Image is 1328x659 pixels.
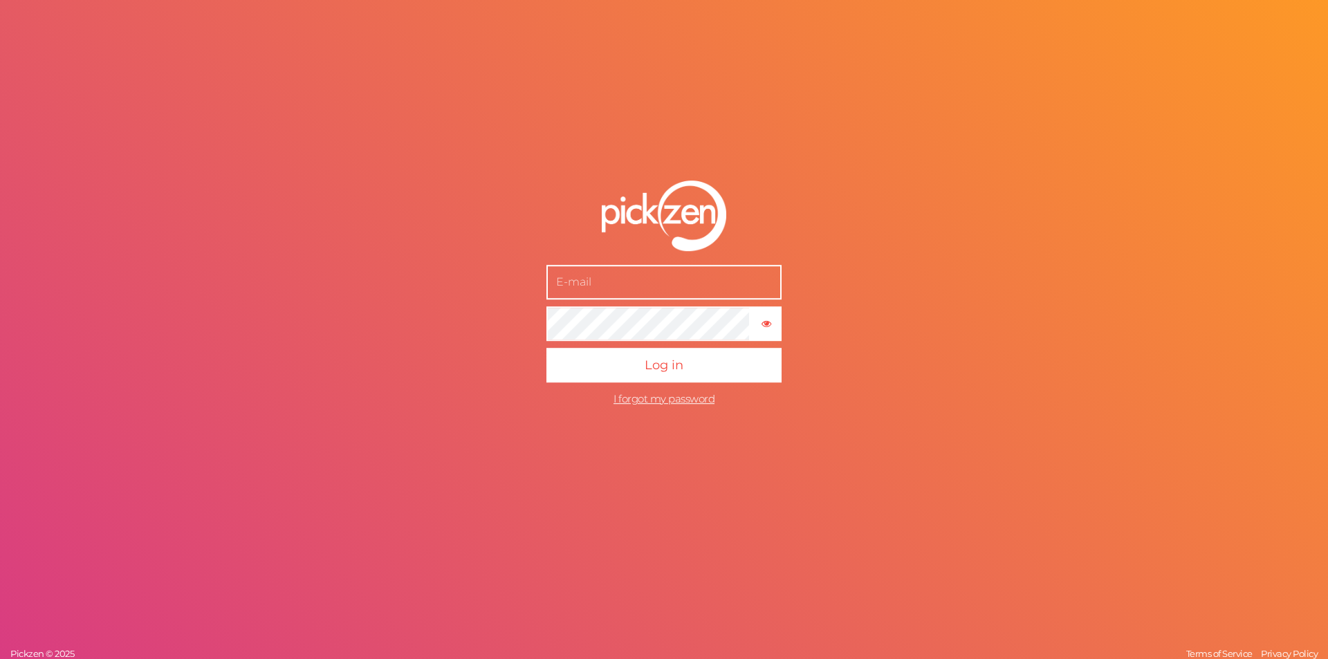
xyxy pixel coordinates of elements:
a: Privacy Policy [1257,648,1321,659]
button: Log in [546,348,782,382]
span: Log in [645,358,683,373]
img: pz-logo-white.png [602,180,726,251]
a: Pickzen © 2025 [7,648,77,659]
span: Privacy Policy [1261,648,1318,659]
a: Terms of Service [1183,648,1256,659]
a: I forgot my password [614,392,714,405]
span: Terms of Service [1186,648,1253,659]
input: E-mail [546,265,782,299]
